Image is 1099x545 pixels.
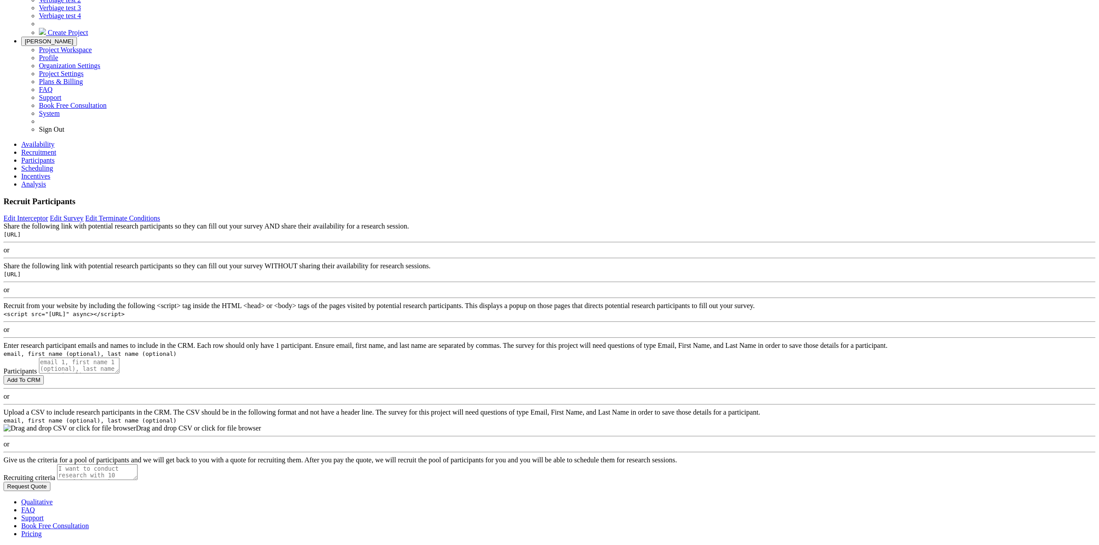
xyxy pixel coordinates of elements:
iframe: Chat Widget [1055,503,1099,545]
a: FAQ [39,86,53,93]
a: Create Project [39,29,88,36]
div: Recruit from your website by including the following <script> tag inside the HTML <head> or <body... [4,302,1095,310]
code: email, first name (optional), last name (optional) [4,417,176,424]
div: Enter research participant emails and names to include in the CRM. Each row should only have 1 pa... [4,342,1095,350]
code: <script src="[URL]" async></script> [4,311,125,317]
a: Incentives [21,172,50,180]
input: Add To CRM [4,375,44,385]
div: Upload a CSV to include research participants in the CRM. The CSV should be in the following form... [4,408,1095,416]
a: Support [39,94,61,101]
div: Give us the criteria for a pool of participants and we will get back to you with a quote for recr... [4,456,1095,464]
code: email, first name (optional), last name (optional) [4,351,176,357]
a: Project Workspace [39,46,92,53]
span: or [4,440,9,448]
code: [URL] [4,231,21,238]
span: or [4,393,9,400]
a: Availability [21,141,54,148]
h3: Recruit Participants [4,197,1095,206]
a: Project Settings [39,70,84,77]
a: Book Free Consultation [21,522,89,530]
a: Verbiage test 4 [39,12,81,19]
a: Scheduling [21,164,53,172]
span: or [4,326,9,333]
input: Request Quote [4,482,50,491]
a: Sign Out [39,126,64,133]
button: [PERSON_NAME] [21,37,77,46]
code: [URL] [4,271,21,278]
a: Profile [39,54,58,61]
span: or [4,246,9,254]
a: Participants [21,156,55,164]
a: Edit Terminate Conditions [85,214,160,222]
a: Recruitment [21,149,56,156]
a: Book Free Consultation [39,102,107,109]
a: Edit Survey [50,214,84,222]
a: Edit Interceptor [4,214,48,222]
div: Drag and drop CSV or click for file browser [4,424,1095,432]
img: plus.svg [39,28,46,35]
img: Drag and drop CSV or click for file browser [4,424,136,432]
div: Share the following link with potential research participants so they can fill out your survey WI... [4,262,1095,270]
span: or [4,286,9,293]
a: FAQ [21,506,35,514]
a: System [39,110,60,117]
a: Qualitative [21,498,53,506]
label: Participants [4,367,37,375]
span: [PERSON_NAME] [25,38,73,45]
a: Analysis [21,180,46,188]
span: Create Project [48,29,88,36]
a: Support [21,514,44,522]
div: Share the following link with potential research participants so they can fill out your survey AN... [4,222,1095,230]
a: Verbiage test 3 [39,4,81,11]
a: Plans & Billing [39,78,83,85]
a: Pricing [21,530,42,537]
label: Recruiting criteria [4,474,55,481]
a: Organization Settings [39,62,100,69]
